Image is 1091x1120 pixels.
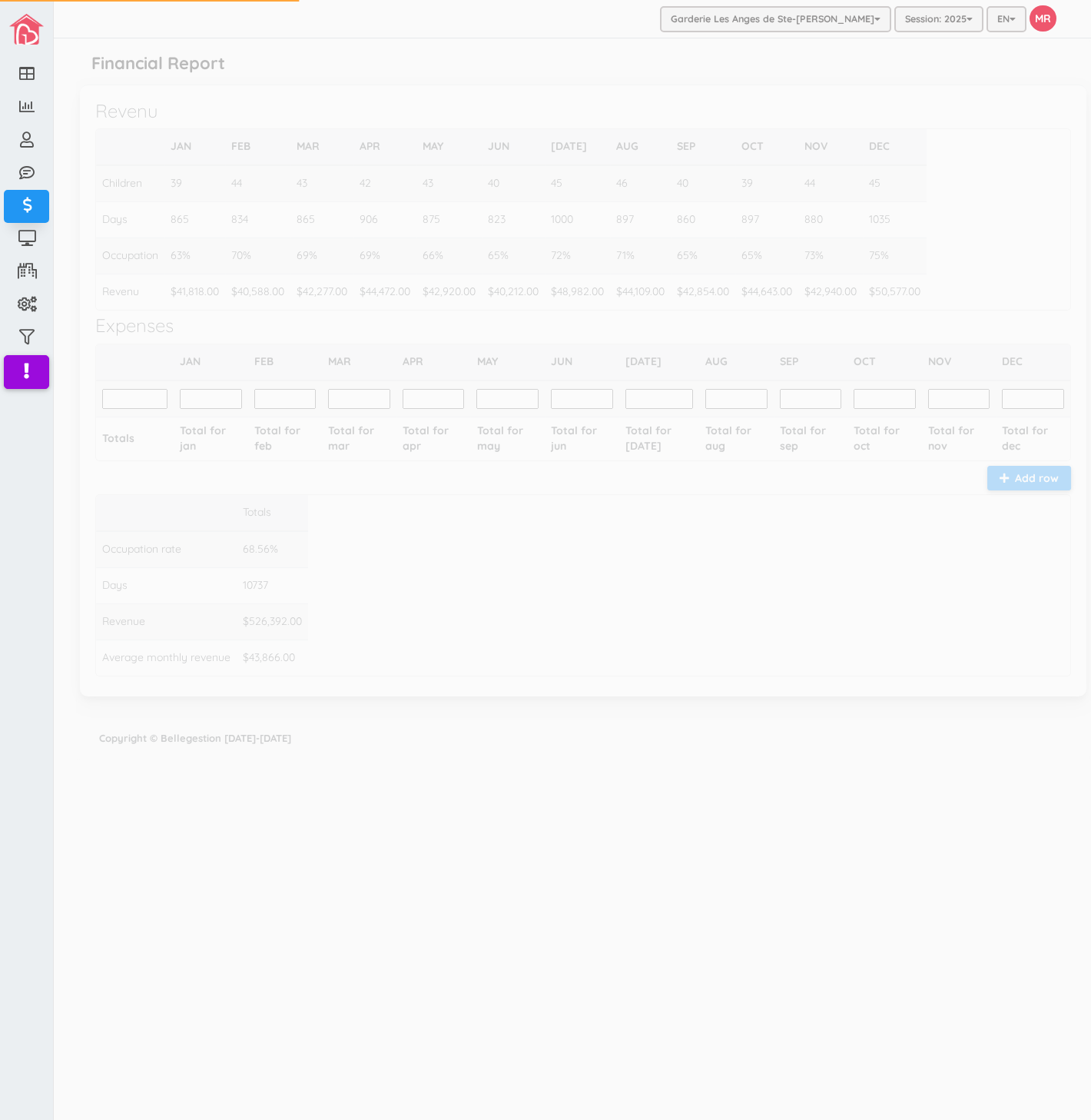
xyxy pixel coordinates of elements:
[660,238,725,274] td: 65%
[386,344,460,381] td: APR
[788,165,852,201] td: 44
[471,201,534,238] td: 823
[163,417,237,460] td: Total for jan
[763,417,837,460] td: Total for sep
[609,417,688,460] td: Total for [DATE]
[154,129,214,165] td: JAN
[852,165,916,201] td: 45
[406,165,471,201] td: 43
[214,165,280,201] td: 44
[386,417,460,460] td: Total for apr
[214,274,280,310] td: $40,588.00
[154,238,214,274] td: 63%
[85,165,154,201] td: Children
[725,238,788,274] td: 65%
[280,201,343,238] td: 865
[280,238,343,274] td: 69%
[226,603,297,640] td: $526,392.00
[85,238,154,274] td: Occupation
[226,640,297,676] td: $43,866.00
[85,417,163,460] td: Totals
[471,238,534,274] td: 65%
[688,344,763,381] td: AUG
[343,238,406,274] td: 69%
[459,417,534,460] td: Total for may
[852,129,916,165] td: DEC
[534,238,599,274] td: 72%
[534,344,609,381] td: JUN
[599,238,660,274] td: 71%
[85,531,226,567] td: Occupation rate
[534,129,599,165] td: [DATE]
[85,201,154,238] td: Days
[599,274,660,310] td: $44,109.00
[85,315,1060,335] h2: Expenses
[725,274,788,310] td: $44,643.00
[852,274,916,310] td: $50,577.00
[154,274,214,310] td: $41,818.00
[985,417,1059,460] td: Total for dec
[534,417,609,460] td: Total for jun
[788,201,852,238] td: 880
[977,466,1060,490] button: Add row
[154,201,214,238] td: 865
[599,201,660,238] td: 897
[911,417,986,460] td: Total for nov
[343,274,406,310] td: $44,472.00
[343,129,406,165] td: APR
[911,344,986,381] td: NOV
[471,274,534,310] td: $40,212.00
[837,417,911,460] td: Total for oct
[406,201,471,238] td: 875
[226,567,297,603] td: 10737
[837,344,911,381] td: OCT
[85,101,1060,121] h2: Revenu
[534,274,599,310] td: $48,982.00
[406,129,471,165] td: MAY
[852,238,916,274] td: 75%
[85,274,154,310] td: Revenu
[226,495,297,531] td: Totals
[214,129,280,165] td: FEB
[725,165,788,201] td: 39
[788,129,852,165] td: NOV
[406,238,471,274] td: 66%
[226,531,297,567] td: 68.56%
[280,274,343,310] td: $42,277.00
[688,417,763,460] td: Total for aug
[660,201,725,238] td: 860
[154,165,214,201] td: 39
[88,732,280,744] strong: Copyright © Bellegestion [DATE]-[DATE]
[788,274,852,310] td: $42,940.00
[599,129,660,165] td: AUG
[214,201,280,238] td: 834
[725,129,788,165] td: OCT
[763,344,837,381] td: SEP
[471,165,534,201] td: 40
[852,201,916,238] td: 1035
[311,417,386,460] td: Total for mar
[534,165,599,201] td: 45
[85,567,226,603] td: Days
[660,165,725,201] td: 40
[660,129,725,165] td: SEP
[85,640,226,676] td: Average monthly revenue
[534,201,599,238] td: 1000
[609,344,688,381] td: [DATE]
[406,274,471,310] td: $42,920.00
[237,417,312,460] td: Total for feb
[725,201,788,238] td: 897
[85,603,226,640] td: Revenue
[163,344,237,381] td: JAN
[81,54,214,72] h5: Financial Report
[214,238,280,274] td: 70%
[660,274,725,310] td: $42,854.00
[280,129,343,165] td: MAR
[280,165,343,201] td: 43
[9,14,44,45] img: image
[311,344,386,381] td: MAR
[459,344,534,381] td: MAY
[788,238,852,274] td: 73%
[343,201,406,238] td: 906
[343,165,406,201] td: 42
